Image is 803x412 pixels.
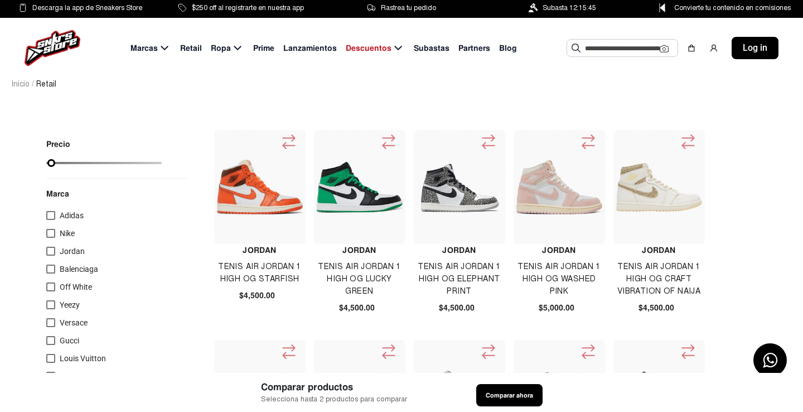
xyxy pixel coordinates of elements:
[60,336,79,345] span: Gucci
[616,163,702,212] img: Tenis Air Jordan 1 High Og Craft Vibration Of Naija
[214,244,305,256] h4: Jordan
[217,144,303,230] img: Tenis Air Jordan 1 High Og Starfish
[314,244,405,256] h4: Jordan
[655,3,669,12] img: Control Point Icon
[46,140,162,148] p: Precio
[516,160,602,214] img: Tenis Air Jordan 1 High Og Washed Pink
[192,2,304,14] span: $250 off al registrarte en nuestra app
[60,318,88,327] span: Versace
[32,2,142,14] span: Descarga la app de Sneakers Store
[314,261,405,298] h4: Tenis Air Jordan 1 High Og Lucky Green
[283,42,337,54] span: Lanzamientos
[46,188,187,200] p: Marca
[417,156,502,218] img: Tenis Air Jordan 1 High Og Elephant Print
[458,42,490,54] span: Partners
[317,162,403,213] img: Tenis Air Jordan 1 High Og Lucky Green
[261,380,407,394] span: Comparar productos
[130,42,158,54] span: Marcas
[60,372,92,381] span: Converse
[60,354,106,363] span: Louis Vuitton
[253,42,274,54] span: Prime
[514,261,604,298] h4: Tenis Air Jordan 1 High Og Washed Pink
[572,44,581,52] img: Buscar
[60,229,75,238] span: Nike
[60,282,92,291] span: Off White
[414,244,505,256] h4: Jordan
[32,78,34,90] span: /
[414,261,505,298] h4: Tenis Air Jordan 1 High Og Elephant Print
[638,302,674,314] span: $4,500.00
[709,44,718,52] img: user
[239,290,275,301] span: $4,500.00
[439,302,475,314] span: $4,500.00
[687,44,696,52] img: shopping
[211,42,231,54] span: Ropa
[346,42,391,54] span: Descuentos
[660,44,669,53] img: Cámara
[543,2,596,14] span: Subasta 12:15:45
[339,302,375,314] span: $4,500.00
[476,384,543,406] button: Comparar ahora
[674,2,791,14] span: Convierte tu contenido en comisiones
[381,2,436,14] span: Rastrea tu pedido
[36,78,56,90] span: Retail
[214,261,305,285] h4: Tenis Air Jordan 1 High Og Starfish
[60,247,85,256] span: Jordan
[539,302,574,314] span: $5,000.00
[261,394,407,405] span: Selecciona hasta 2 productos para comparar
[11,79,30,89] a: Inicio
[613,261,704,298] h4: Tenis Air Jordan 1 High Og Craft Vibration Of Naija
[180,42,202,54] span: Retail
[743,41,767,55] span: Log in
[25,30,80,66] img: logo
[499,42,517,54] span: Blog
[60,300,80,309] span: Yeezy
[514,244,604,256] h4: Jordan
[414,42,449,54] span: Subastas
[60,211,84,220] span: Adidas
[60,265,98,274] span: Balenciaga
[613,244,704,256] h4: Jordan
